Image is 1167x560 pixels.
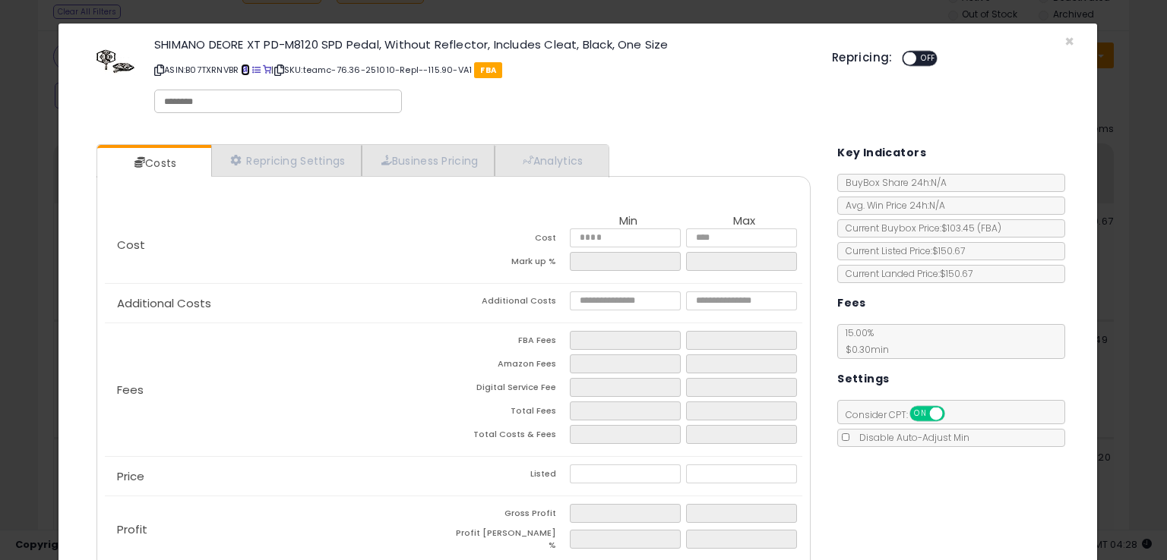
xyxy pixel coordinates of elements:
[454,291,570,315] td: Additional Costs
[474,62,502,78] span: FBA
[838,267,972,280] span: Current Landed Price: $150.67
[832,52,893,64] h5: Repricing:
[252,64,261,76] a: All offer listings
[454,527,570,555] td: Profit [PERSON_NAME] %
[105,384,454,396] p: Fees
[977,222,1001,234] span: ( FBA )
[154,39,809,50] h3: SHIMANO DEORE XT PD-M8120 SPD Pedal, Without Reflector, Includes Cleat, Black, One Size
[838,326,889,356] span: 15.00 %
[852,431,969,444] span: Disable Auto-Adjust Min
[454,378,570,401] td: Digital Service Fee
[454,464,570,488] td: Listed
[495,145,607,176] a: Analytics
[454,401,570,425] td: Total Fees
[1064,30,1074,52] span: ×
[454,228,570,252] td: Cost
[838,244,965,257] span: Current Listed Price: $150.67
[362,145,495,176] a: Business Pricing
[241,64,249,76] a: BuyBox page
[454,425,570,448] td: Total Costs & Fees
[686,215,802,228] th: Max
[105,297,454,310] p: Additional Costs
[105,470,454,483] p: Price
[97,148,210,178] a: Costs
[838,199,945,212] span: Avg. Win Price 24h: N/A
[211,145,362,176] a: Repricing Settings
[105,239,454,251] p: Cost
[837,143,926,162] h5: Key Indicators
[454,504,570,527] td: Gross Profit
[454,331,570,354] td: FBA Fees
[838,222,1001,234] span: Current Buybox Price:
[838,176,947,189] span: BuyBox Share 24h: N/A
[911,407,930,420] span: ON
[837,294,866,313] h5: Fees
[263,64,271,76] a: Your listing only
[454,252,570,275] td: Mark up %
[838,343,889,356] span: $0.30 min
[154,58,809,82] p: ASIN: B07TXRNVBR | SKU: teamc-76.36-251010-Repl--115.90-VA1
[105,524,454,536] p: Profit
[916,52,941,65] span: OFF
[837,370,889,389] h5: Settings
[454,354,570,378] td: Amazon Fees
[941,222,1001,234] span: $103.45
[838,408,965,421] span: Consider CPT:
[943,407,967,420] span: OFF
[570,215,686,228] th: Min
[93,39,138,84] img: 31sRno3Sm-L._SL60_.jpg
